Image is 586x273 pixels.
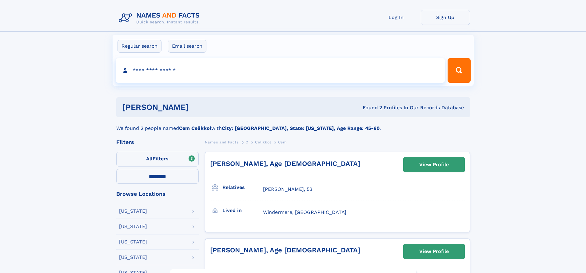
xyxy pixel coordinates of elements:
[419,158,449,172] div: View Profile
[419,244,449,259] div: View Profile
[210,246,360,254] a: [PERSON_NAME], Age [DEMOGRAPHIC_DATA]
[116,117,470,132] div: We found 2 people named with .
[245,138,248,146] a: C
[263,186,312,193] a: [PERSON_NAME], 53
[116,191,199,197] div: Browse Locations
[205,138,239,146] a: Names and Facts
[119,239,147,244] div: [US_STATE]
[255,138,271,146] a: Celikkol
[263,209,346,215] span: Windermere, [GEOGRAPHIC_DATA]
[116,58,445,83] input: search input
[179,125,211,131] b: Cem Celikkol
[168,40,206,53] label: Email search
[372,10,421,25] a: Log In
[448,58,470,83] button: Search Button
[222,205,263,216] h3: Lived in
[210,160,360,167] a: [PERSON_NAME], Age [DEMOGRAPHIC_DATA]
[276,104,464,111] div: Found 2 Profiles In Our Records Database
[404,244,464,259] a: View Profile
[116,10,205,26] img: Logo Names and Facts
[119,255,147,260] div: [US_STATE]
[119,224,147,229] div: [US_STATE]
[118,40,161,53] label: Regular search
[404,157,464,172] a: View Profile
[421,10,470,25] a: Sign Up
[116,152,199,167] label: Filters
[222,182,263,193] h3: Relatives
[222,125,380,131] b: City: [GEOGRAPHIC_DATA], State: [US_STATE], Age Range: 45-60
[278,140,287,144] span: Cem
[116,139,199,145] div: Filters
[255,140,271,144] span: Celikkol
[119,209,147,214] div: [US_STATE]
[245,140,248,144] span: C
[122,103,276,111] h1: [PERSON_NAME]
[146,156,153,162] span: All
